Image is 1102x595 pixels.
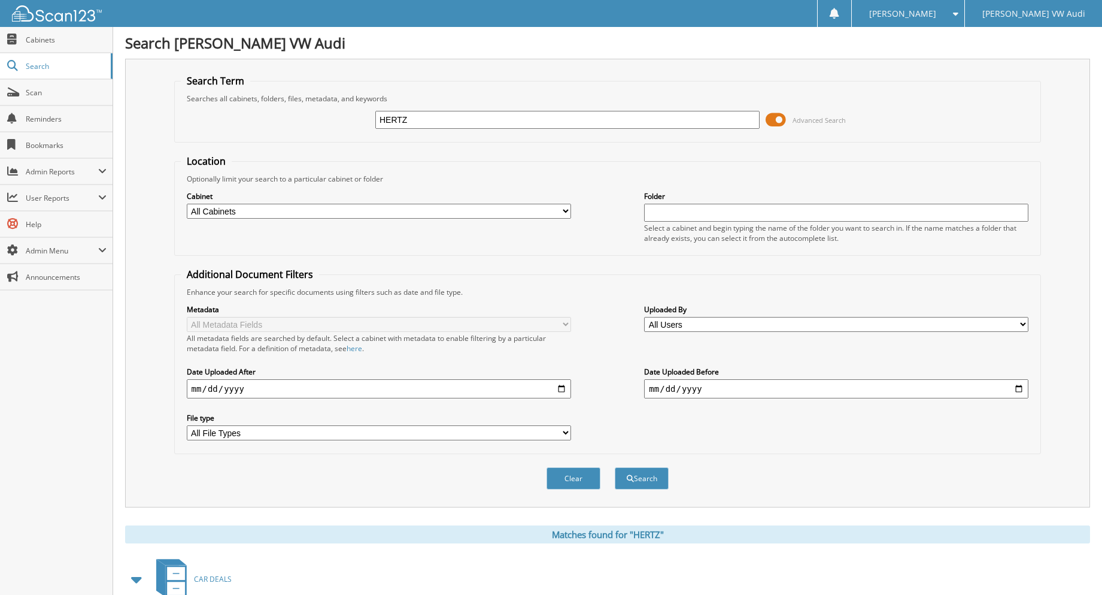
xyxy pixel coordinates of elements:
[181,93,1035,104] div: Searches all cabinets, folders, files, metadata, and keywords
[187,413,571,423] label: File type
[194,574,232,584] span: CAR DEALS
[187,191,571,201] label: Cabinet
[125,33,1090,53] h1: Search [PERSON_NAME] VW Audi
[181,174,1035,184] div: Optionally limit your search to a particular cabinet or folder
[644,367,1028,377] label: Date Uploaded Before
[26,167,98,177] span: Admin Reports
[26,193,98,203] span: User Reports
[187,379,571,398] input: start
[26,114,107,124] span: Reminders
[982,10,1085,17] span: [PERSON_NAME] VW Audi
[181,268,319,281] legend: Additional Document Filters
[26,87,107,98] span: Scan
[793,116,846,125] span: Advanced Search
[26,246,98,256] span: Admin Menu
[547,467,600,490] button: Clear
[187,304,571,315] label: Metadata
[644,191,1028,201] label: Folder
[187,367,571,377] label: Date Uploaded After
[181,155,232,168] legend: Location
[26,219,107,229] span: Help
[347,343,362,354] a: here
[125,525,1090,543] div: Matches found for "HERTZ"
[181,287,1035,297] div: Enhance your search for specific documents using filters such as date and file type.
[644,304,1028,315] label: Uploaded By
[869,10,936,17] span: [PERSON_NAME]
[26,61,105,71] span: Search
[181,74,250,87] legend: Search Term
[26,140,107,150] span: Bookmarks
[12,5,102,22] img: scan123-logo-white.svg
[615,467,669,490] button: Search
[26,35,107,45] span: Cabinets
[26,272,107,282] span: Announcements
[187,333,571,354] div: All metadata fields are searched by default. Select a cabinet with metadata to enable filtering b...
[644,379,1028,398] input: end
[644,223,1028,243] div: Select a cabinet and begin typing the name of the folder you want to search in. If the name match...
